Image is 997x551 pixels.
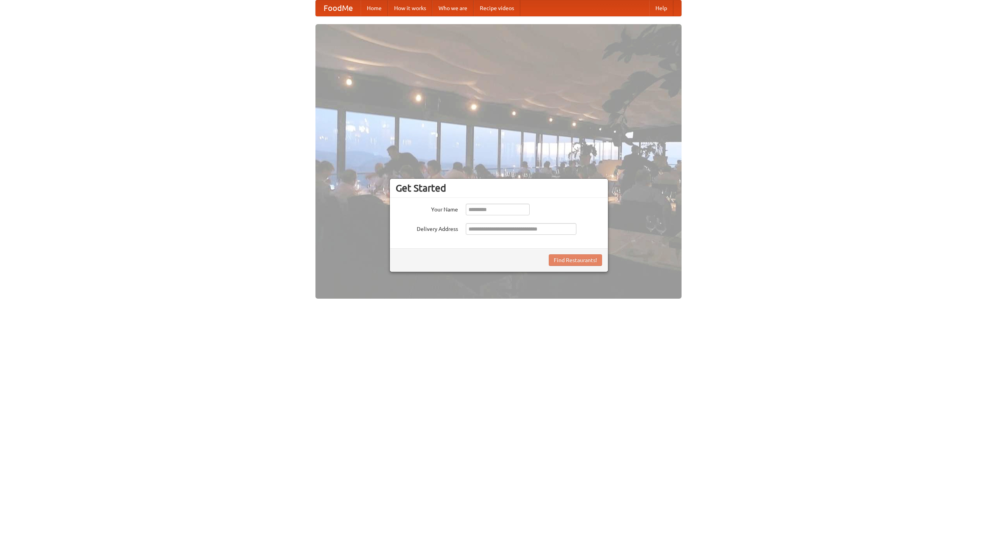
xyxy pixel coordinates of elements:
a: Recipe videos [474,0,520,16]
button: Find Restaurants! [549,254,602,266]
a: FoodMe [316,0,361,16]
label: Your Name [396,204,458,213]
label: Delivery Address [396,223,458,233]
a: Who we are [432,0,474,16]
a: Help [649,0,673,16]
a: Home [361,0,388,16]
a: How it works [388,0,432,16]
h3: Get Started [396,182,602,194]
